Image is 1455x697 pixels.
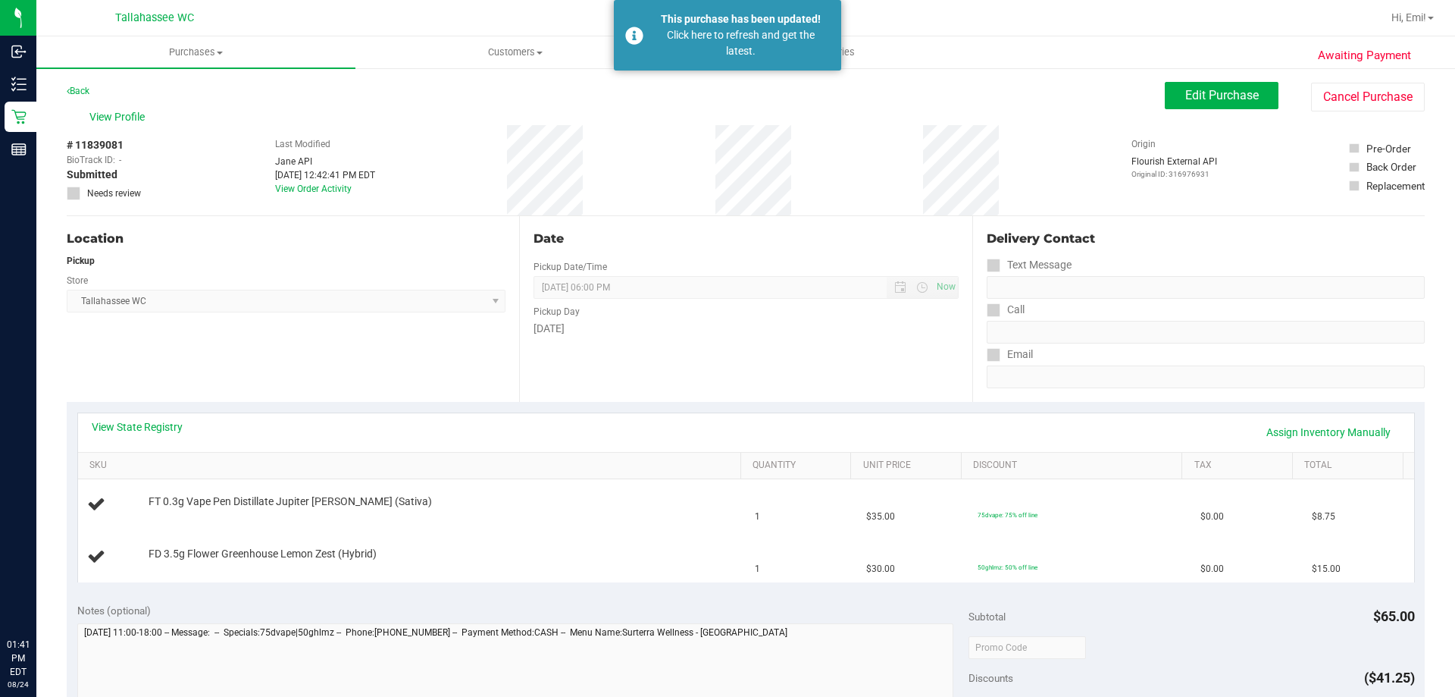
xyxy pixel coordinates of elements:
[1256,419,1400,445] a: Assign Inventory Manually
[1304,460,1397,472] a: Total
[755,562,760,576] span: 1
[1131,137,1156,151] label: Origin
[1391,11,1426,24] span: Hi, Emi!
[67,274,88,287] label: Store
[533,305,580,319] label: Pickup Day
[652,11,830,27] div: This purchase has been updated!
[652,27,830,59] div: Click here to refresh and get the latest.
[275,155,375,168] div: Jane API
[36,46,355,59] span: Purchases
[1312,562,1341,576] span: $15.00
[755,510,760,524] span: 1
[1366,159,1416,174] div: Back Order
[67,153,115,167] span: BioTrack ID:
[119,153,121,167] span: -
[1364,670,1415,686] span: ($41.25)
[356,46,674,59] span: Customers
[275,184,352,194] a: View Order Activity
[866,510,895,524] span: $35.00
[968,611,1006,623] span: Subtotal
[149,547,377,561] span: FD 3.5g Flower Greenhouse Lemon Zest (Hybrid)
[77,604,151,617] span: Notes (optional)
[1194,460,1287,472] a: Tax
[1165,82,1278,109] button: Edit Purchase
[1311,83,1425,111] button: Cancel Purchase
[89,109,150,125] span: View Profile
[533,260,607,274] label: Pickup Date/Time
[1131,168,1217,180] p: Original ID: 316976931
[968,636,1086,659] input: Promo Code
[36,36,355,68] a: Purchases
[275,137,330,151] label: Last Modified
[7,638,30,679] p: 01:41 PM EDT
[67,256,95,266] strong: Pickup
[355,36,674,68] a: Customers
[1185,88,1259,102] span: Edit Purchase
[89,460,734,472] a: SKU
[978,564,1037,571] span: 50ghlmz: 50% off line
[533,321,958,337] div: [DATE]
[987,254,1072,276] label: Text Message
[1366,178,1425,193] div: Replacement
[67,86,89,96] a: Back
[1131,155,1217,180] div: Flourish External API
[275,168,375,182] div: [DATE] 12:42:41 PM EDT
[11,142,27,157] inline-svg: Reports
[866,562,895,576] span: $30.00
[533,230,958,248] div: Date
[115,11,194,24] span: Tallahassee WC
[1312,510,1335,524] span: $8.75
[1373,608,1415,624] span: $65.00
[987,276,1425,299] input: Format: (999) 999-9999
[67,230,505,248] div: Location
[149,494,432,509] span: FT 0.3g Vape Pen Distillate Jupiter [PERSON_NAME] (Sativa)
[7,679,30,690] p: 08/24
[1200,510,1224,524] span: $0.00
[987,299,1025,321] label: Call
[11,77,27,92] inline-svg: Inventory
[11,109,27,124] inline-svg: Retail
[863,460,956,472] a: Unit Price
[753,460,845,472] a: Quantity
[92,419,183,435] a: View State Registry
[1318,47,1411,64] span: Awaiting Payment
[1366,141,1411,156] div: Pre-Order
[67,137,124,153] span: # 11839081
[987,230,1425,248] div: Delivery Contact
[987,321,1425,344] input: Format: (999) 999-9999
[67,167,117,183] span: Submitted
[968,664,1013,692] span: Discounts
[11,44,27,59] inline-svg: Inbound
[15,576,61,621] iframe: Resource center
[978,511,1037,519] span: 75dvape: 75% off line
[1200,562,1224,576] span: $0.00
[87,187,141,200] span: Needs review
[973,460,1176,472] a: Discount
[987,344,1033,366] label: Email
